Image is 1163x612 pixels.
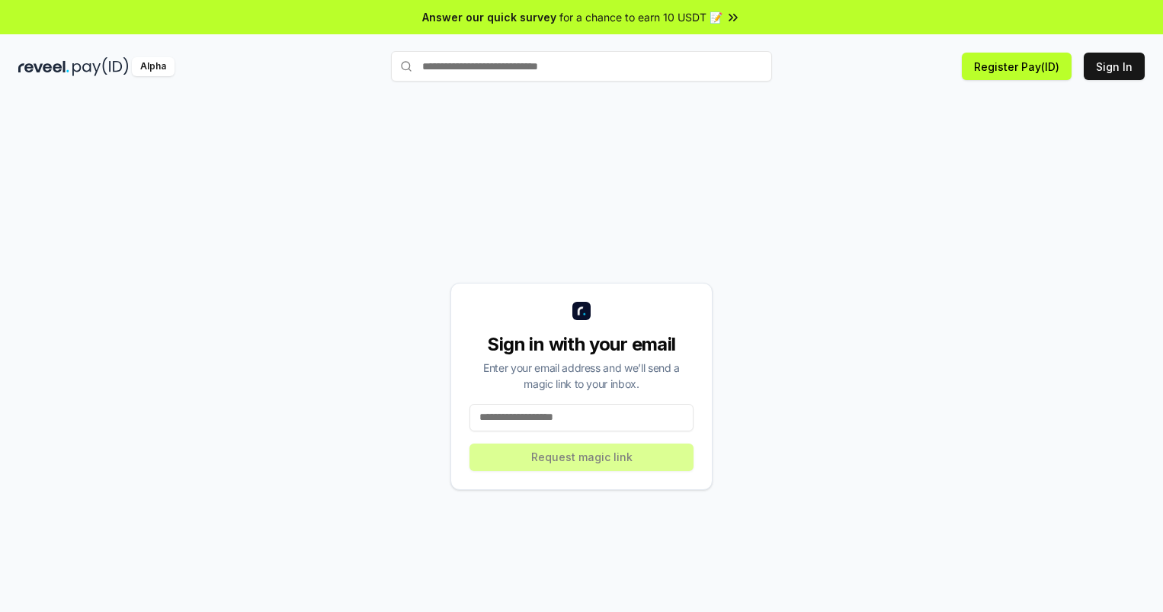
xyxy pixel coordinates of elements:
button: Register Pay(ID) [962,53,1072,80]
span: Answer our quick survey [422,9,556,25]
button: Sign In [1084,53,1145,80]
img: logo_small [572,302,591,320]
div: Alpha [132,57,175,76]
div: Enter your email address and we’ll send a magic link to your inbox. [469,360,694,392]
div: Sign in with your email [469,332,694,357]
img: pay_id [72,57,129,76]
span: for a chance to earn 10 USDT 📝 [559,9,722,25]
img: reveel_dark [18,57,69,76]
